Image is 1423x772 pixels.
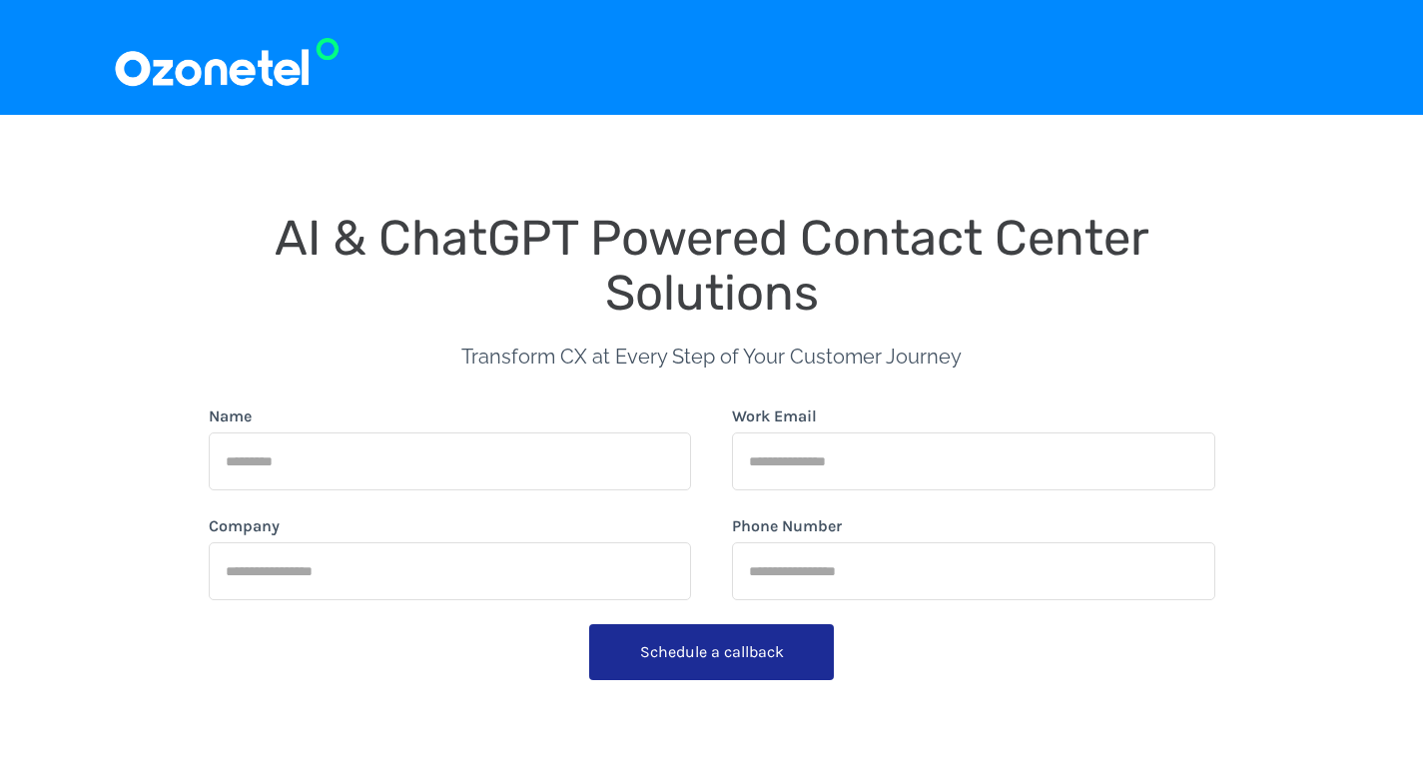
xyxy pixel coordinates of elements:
[275,209,1161,322] span: AI & ChatGPT Powered Contact Center Solutions
[732,404,817,428] label: Work Email
[589,624,834,680] button: Schedule a callback
[209,514,280,538] label: Company
[209,404,1215,688] form: form
[732,514,842,538] label: Phone Number
[461,345,962,369] span: Transform CX at Every Step of Your Customer Journey
[209,404,252,428] label: Name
